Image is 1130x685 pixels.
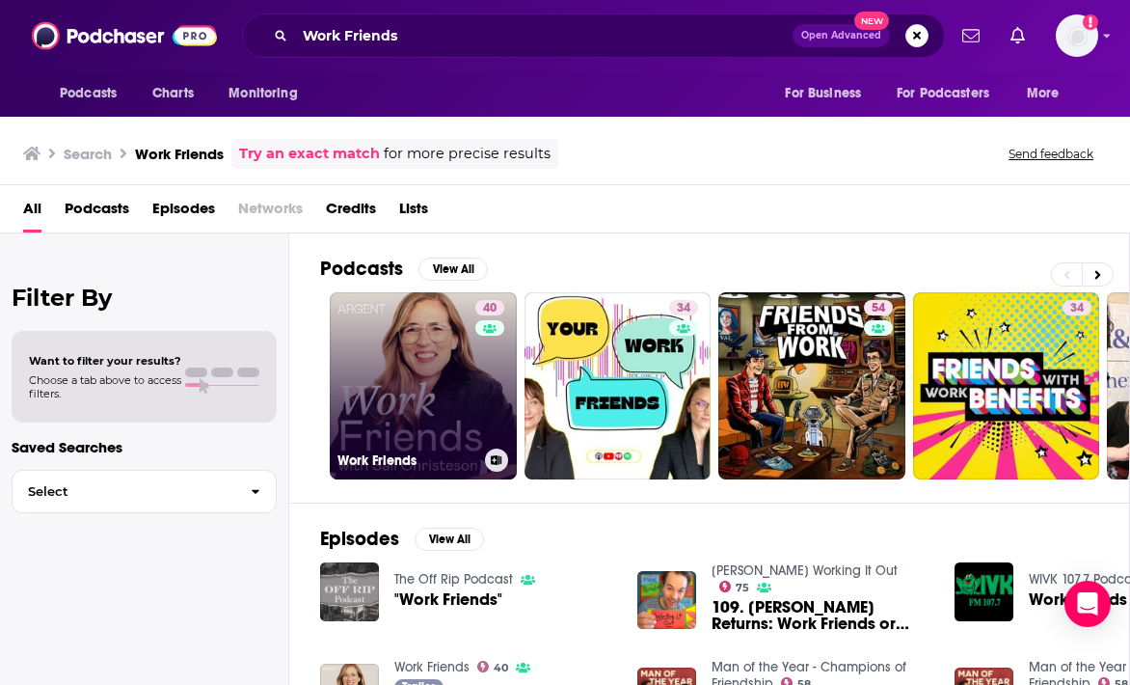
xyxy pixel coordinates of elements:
[1063,300,1091,315] a: 34
[326,193,376,233] a: Credits
[864,300,893,315] a: 54
[65,193,129,233] a: Podcasts
[394,659,470,675] a: Work Friends
[1056,14,1098,57] button: Show profile menu
[12,284,277,312] h2: Filter By
[320,527,484,551] a: EpisodesView All
[1003,146,1099,162] button: Send feedback
[394,591,502,608] a: "Work Friends"
[525,292,712,479] a: 34
[12,438,277,456] p: Saved Searches
[29,354,181,368] span: Want to filter your results?
[1056,14,1098,57] span: Logged in as sophiak
[494,664,508,672] span: 40
[736,584,749,592] span: 75
[913,292,1100,479] a: 34
[637,571,696,630] img: 109. Gary Gulman Returns: Work Friends or Friend Friends?
[215,75,322,112] button: open menu
[337,452,477,469] h3: Work Friends
[677,299,690,318] span: 34
[23,193,41,233] a: All
[242,14,945,58] div: Search podcasts, credits, & more...
[12,470,277,513] button: Select
[771,75,885,112] button: open menu
[29,373,181,400] span: Choose a tab above to access filters.
[320,257,403,281] h2: Podcasts
[1064,581,1111,627] div: Open Intercom Messenger
[135,145,224,163] h3: Work Friends
[1003,19,1033,52] a: Show notifications dropdown
[1083,14,1098,30] svg: Add a profile image
[712,562,898,579] a: Mike Birbiglia's Working It Out
[1070,299,1084,318] span: 34
[1056,14,1098,57] img: User Profile
[140,75,205,112] a: Charts
[152,80,194,107] span: Charts
[854,12,889,30] span: New
[415,528,484,551] button: View All
[330,292,517,479] a: 40Work Friends
[152,193,215,233] a: Episodes
[712,599,931,632] a: 109. Gary Gulman Returns: Work Friends or Friend Friends?
[46,75,142,112] button: open menu
[239,143,380,165] a: Try an exact match
[884,75,1017,112] button: open menu
[394,571,513,588] a: The Off Rip Podcast
[801,31,881,41] span: Open Advanced
[13,485,235,498] span: Select
[793,24,890,47] button: Open AdvancedNew
[669,300,698,315] a: 34
[872,299,885,318] span: 54
[483,299,497,318] span: 40
[399,193,428,233] a: Lists
[295,20,793,51] input: Search podcasts, credits, & more...
[238,193,303,233] span: Networks
[32,17,217,54] img: Podchaser - Follow, Share and Rate Podcasts
[320,257,488,281] a: PodcastsView All
[418,258,488,281] button: View All
[897,80,989,107] span: For Podcasters
[1013,75,1084,112] button: open menu
[719,581,750,592] a: 75
[955,562,1013,621] img: Work Friends
[1029,591,1127,608] a: Work Friends
[712,599,931,632] span: 109. [PERSON_NAME] Returns: Work Friends or Friend Friends?
[60,80,117,107] span: Podcasts
[384,143,551,165] span: for more precise results
[64,145,112,163] h3: Search
[229,80,297,107] span: Monitoring
[1027,80,1060,107] span: More
[785,80,861,107] span: For Business
[475,300,504,315] a: 40
[718,292,905,479] a: 54
[955,19,987,52] a: Show notifications dropdown
[320,562,379,621] img: "Work Friends"
[477,661,509,672] a: 40
[320,527,399,551] h2: Episodes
